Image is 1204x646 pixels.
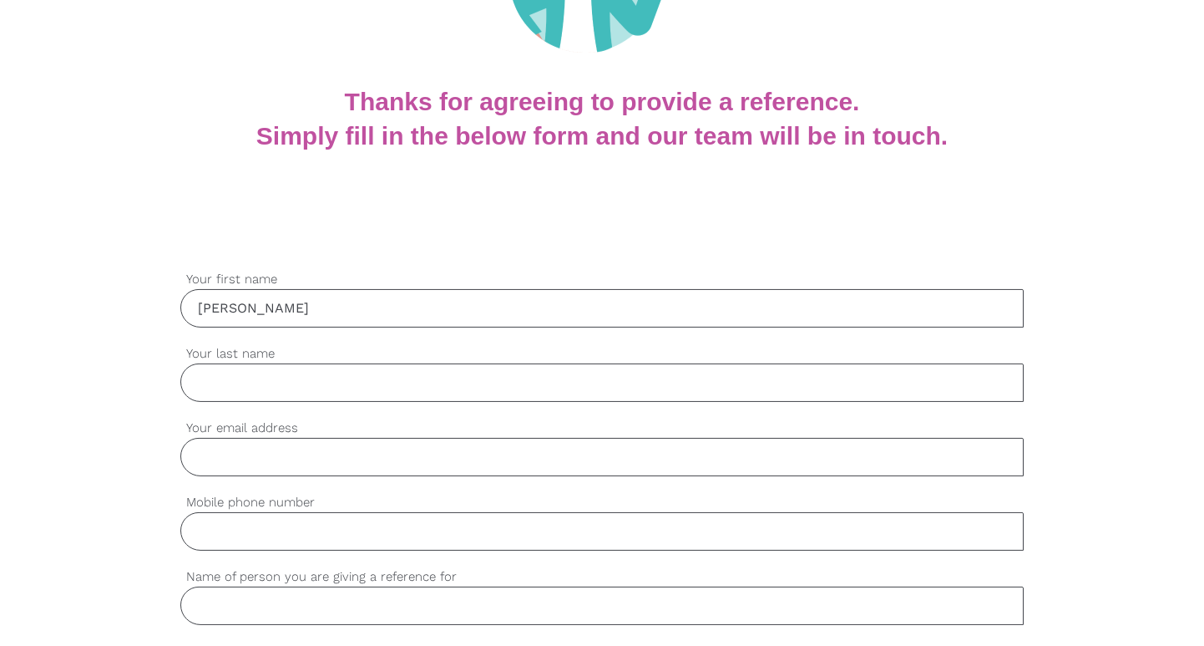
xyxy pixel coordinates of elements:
[180,567,1023,587] label: Name of person you are giving a reference for
[256,122,948,150] b: Simply fill in the below form and our team will be in touch.
[345,88,860,115] b: Thanks for agreeing to provide a reference.
[180,344,1023,364] label: Your last name
[180,419,1023,438] label: Your email address
[180,270,1023,289] label: Your first name
[180,493,1023,512] label: Mobile phone number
